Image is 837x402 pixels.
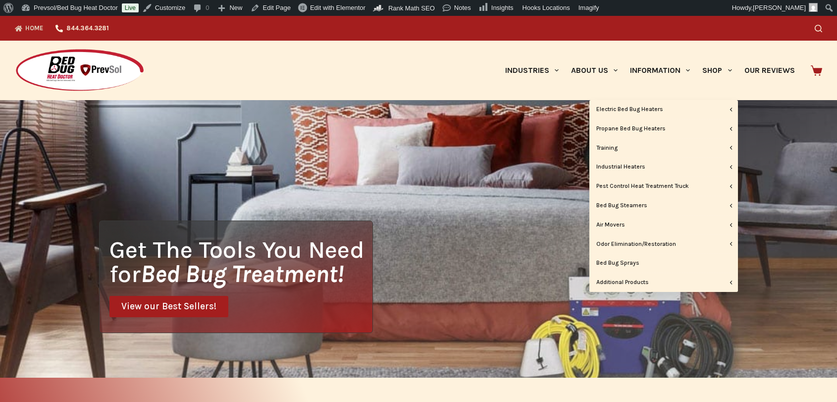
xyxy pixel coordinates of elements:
[589,158,738,176] a: Industrial Heaters
[589,273,738,292] a: Additional Products
[589,254,738,273] a: Bed Bug Sprays
[50,16,115,41] a: 844.364.3281
[141,260,344,288] i: Bed Bug Treatment!
[589,139,738,158] a: Training
[753,4,806,11] span: [PERSON_NAME]
[589,235,738,254] a: Odor Elimination/Restoration
[815,25,822,32] button: Search
[15,16,50,41] a: Home
[122,3,139,12] a: Live
[589,119,738,138] a: Propane Bed Bug Heaters
[696,41,738,100] a: Shop
[624,41,696,100] a: Information
[738,41,801,100] a: Our Reviews
[589,196,738,215] a: Bed Bug Steamers
[589,100,738,119] a: Electric Bed Bug Heaters
[589,177,738,196] a: Pest Control Heat Treatment Truck
[121,302,216,311] span: View our Best Sellers!
[15,16,115,41] nav: Top Menu
[589,216,738,234] a: Air Movers
[499,41,801,100] nav: Primary
[499,41,565,100] a: Industries
[15,49,145,93] img: Prevsol/Bed Bug Heat Doctor
[388,4,435,12] span: Rank Math SEO
[310,4,366,11] span: Edit with Elementor
[109,237,372,286] h1: Get The Tools You Need for
[565,41,624,100] a: About Us
[109,296,228,317] a: View our Best Sellers!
